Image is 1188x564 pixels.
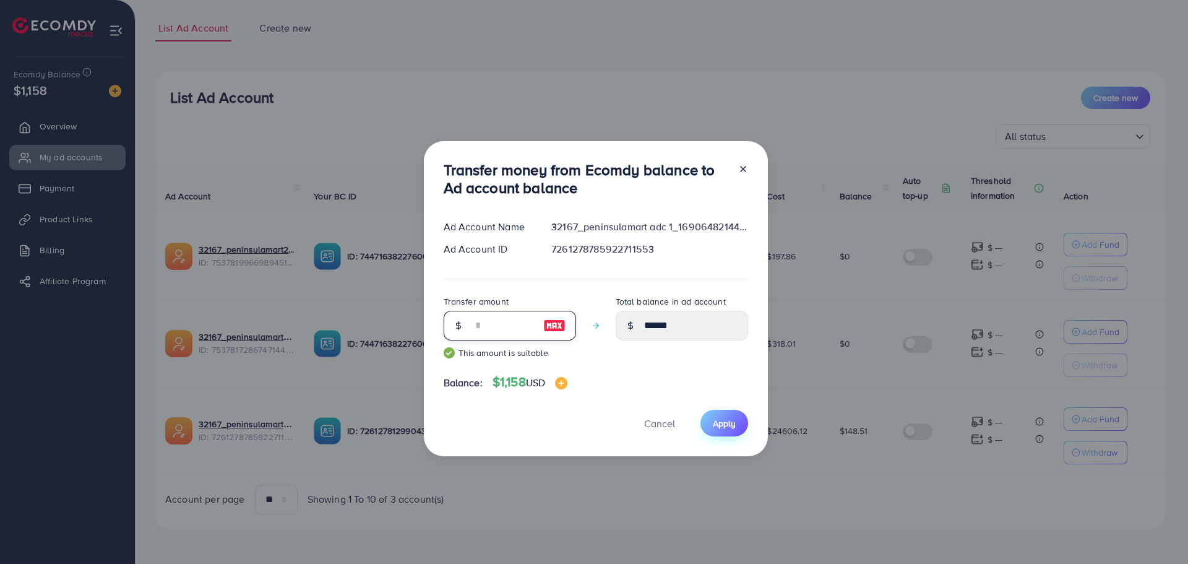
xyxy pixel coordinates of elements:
img: image [543,318,566,333]
div: Ad Account Name [434,220,542,234]
div: 32167_peninsulamart adc 1_1690648214482 [541,220,757,234]
h4: $1,158 [493,375,567,390]
label: Transfer amount [444,295,509,308]
h3: Transfer money from Ecomdy balance to Ad account balance [444,161,728,197]
button: Cancel [629,410,691,436]
span: Apply [713,417,736,430]
small: This amount is suitable [444,347,576,359]
button: Apply [700,410,748,436]
label: Total balance in ad account [616,295,726,308]
img: guide [444,347,455,358]
img: image [555,377,567,389]
iframe: Chat [1135,508,1179,555]
span: Balance: [444,376,483,390]
span: USD [526,376,545,389]
span: Cancel [644,417,675,430]
div: 7261278785922711553 [541,242,757,256]
div: Ad Account ID [434,242,542,256]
